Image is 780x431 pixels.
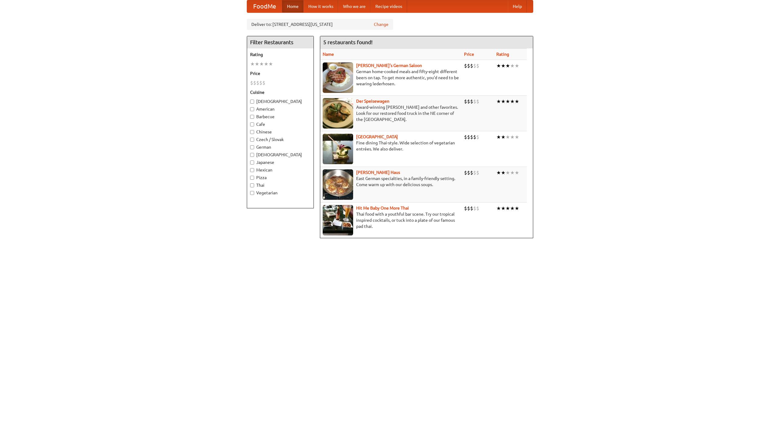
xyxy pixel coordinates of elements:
li: $ [473,134,476,140]
input: Japanese [250,161,254,164]
li: ★ [268,61,273,67]
li: $ [250,79,253,86]
li: $ [464,98,467,105]
img: speisewagen.jpg [323,98,353,129]
li: ★ [501,62,505,69]
li: $ [470,169,473,176]
a: Price [464,52,474,57]
input: Thai [250,183,254,187]
li: ★ [510,98,515,105]
a: FoodMe [247,0,282,12]
li: $ [470,134,473,140]
a: Hit Me Baby One More Thai [356,206,409,210]
li: $ [470,205,473,212]
li: ★ [515,62,519,69]
label: Barbecue [250,114,310,120]
img: satay.jpg [323,134,353,164]
input: Cafe [250,122,254,126]
li: $ [467,205,470,212]
label: [DEMOGRAPHIC_DATA] [250,152,310,158]
li: $ [467,98,470,105]
li: $ [464,134,467,140]
li: ★ [510,62,515,69]
li: ★ [264,61,268,67]
input: [DEMOGRAPHIC_DATA] [250,153,254,157]
label: Pizza [250,175,310,181]
a: Der Speisewagen [356,99,389,104]
li: ★ [501,205,505,212]
a: Change [374,21,388,27]
li: $ [467,62,470,69]
h5: Price [250,70,310,76]
li: $ [470,62,473,69]
input: [DEMOGRAPHIC_DATA] [250,100,254,104]
input: Chinese [250,130,254,134]
a: [PERSON_NAME] Haus [356,170,400,175]
p: Fine dining Thai-style. Wide selection of vegetarian entrées. We also deliver. [323,140,459,152]
a: How it works [303,0,338,12]
li: ★ [510,205,515,212]
li: ★ [501,169,505,176]
li: ★ [505,134,510,140]
p: German home-cooked meals and fifty-eight different beers on tap. To get more authentic, you'd nee... [323,69,459,87]
li: ★ [515,169,519,176]
label: Chinese [250,129,310,135]
input: Pizza [250,176,254,180]
li: $ [473,98,476,105]
li: $ [467,169,470,176]
li: $ [476,205,479,212]
li: $ [473,205,476,212]
input: American [250,107,254,111]
li: $ [473,169,476,176]
p: East German specialties, in a family-friendly setting. Come warm up with our delicious soups. [323,175,459,188]
li: ★ [496,98,501,105]
input: Czech / Slovak [250,138,254,142]
li: $ [476,134,479,140]
li: ★ [501,134,505,140]
label: Cafe [250,121,310,127]
a: Recipe videos [370,0,407,12]
li: ★ [255,61,259,67]
a: Help [508,0,527,12]
a: Name [323,52,334,57]
div: Deliver to: [STREET_ADDRESS][US_STATE] [247,19,393,30]
li: $ [253,79,256,86]
li: $ [470,98,473,105]
b: [GEOGRAPHIC_DATA] [356,134,398,139]
li: $ [464,205,467,212]
li: $ [464,169,467,176]
a: Rating [496,52,509,57]
li: $ [476,98,479,105]
label: Japanese [250,159,310,165]
a: Who we are [338,0,370,12]
a: [PERSON_NAME]'s German Saloon [356,63,422,68]
li: ★ [505,205,510,212]
input: German [250,145,254,149]
li: $ [259,79,262,86]
li: ★ [515,205,519,212]
li: $ [464,62,467,69]
li: $ [256,79,259,86]
li: ★ [496,62,501,69]
label: German [250,144,310,150]
p: Thai food with a youthful bar scene. Try our tropical inspired cocktails, or tuck into a plate of... [323,211,459,229]
li: $ [467,134,470,140]
p: Award-winning [PERSON_NAME] and other favorites. Look for our restored food truck in the NE corne... [323,104,459,122]
a: Home [282,0,303,12]
h5: Cuisine [250,89,310,95]
img: kohlhaus.jpg [323,169,353,200]
label: Mexican [250,167,310,173]
li: $ [476,62,479,69]
input: Barbecue [250,115,254,119]
li: ★ [515,98,519,105]
li: ★ [501,98,505,105]
li: $ [476,169,479,176]
h5: Rating [250,51,310,58]
label: Vegetarian [250,190,310,196]
label: [DEMOGRAPHIC_DATA] [250,98,310,104]
li: ★ [496,169,501,176]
